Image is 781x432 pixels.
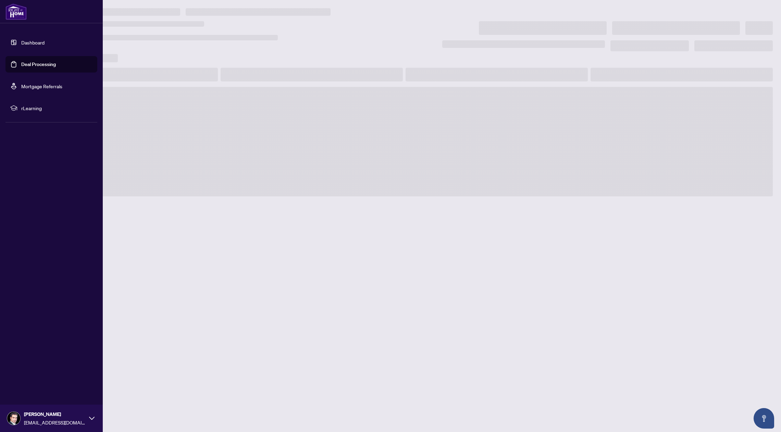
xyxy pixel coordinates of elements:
[21,83,62,89] a: Mortgage Referrals
[5,3,27,20] img: logo
[21,104,92,112] span: rLearning
[24,419,86,426] span: [EMAIL_ADDRESS][DOMAIN_NAME]
[21,61,56,67] a: Deal Processing
[7,412,20,425] img: Profile Icon
[24,410,86,418] span: [PERSON_NAME]
[754,408,774,429] button: Open asap
[21,39,45,45] a: Dashboard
